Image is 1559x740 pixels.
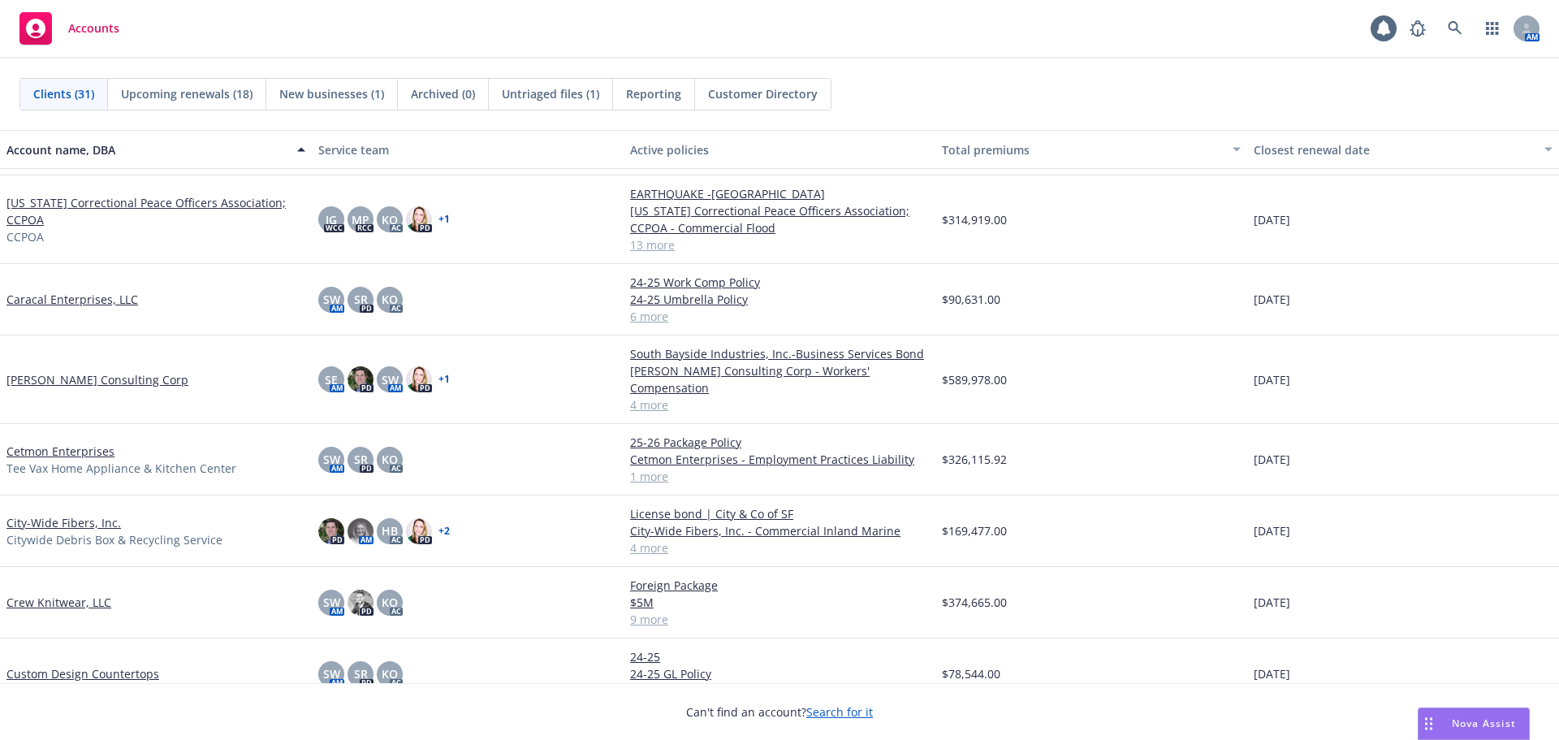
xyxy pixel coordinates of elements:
button: Active policies [624,130,935,169]
div: Closest renewal date [1254,141,1535,158]
a: 24-25 [630,648,929,665]
div: Drag to move [1419,708,1439,739]
span: Nova Assist [1452,716,1516,730]
span: KO [382,451,398,468]
span: [DATE] [1254,522,1290,539]
span: Archived (0) [411,85,475,102]
a: + 2 [438,526,450,536]
span: [DATE] [1254,211,1290,228]
a: City-Wide Fibers, Inc. [6,514,121,531]
a: City-Wide Fibers, Inc. - Commercial Inland Marine [630,522,929,539]
a: Report a Bug [1401,12,1434,45]
span: SW [382,371,399,388]
a: [PERSON_NAME] Consulting Corp - Workers' Compensation [630,362,929,396]
span: [DATE] [1254,594,1290,611]
span: Untriaged files (1) [502,85,599,102]
span: [DATE] [1254,291,1290,308]
span: SW [323,594,340,611]
a: Cetmon Enterprises - Employment Practices Liability [630,451,929,468]
span: SE [325,371,338,388]
img: photo [406,366,432,392]
span: New businesses (1) [279,85,384,102]
a: Accounts [13,6,126,51]
span: $78,544.00 [942,665,1000,682]
span: Accounts [68,22,119,35]
span: Upcoming renewals (18) [121,85,253,102]
a: 24-25 GL Policy [630,665,929,682]
span: Can't find an account? [686,703,873,721]
span: SW [323,291,340,308]
a: Search for it [806,704,873,720]
a: Search [1439,12,1471,45]
span: Clients (31) [33,85,94,102]
a: 4 more [630,539,929,556]
span: Tee Vax Home Appliance & Kitchen Center [6,460,236,477]
span: CCPOA [6,228,44,245]
a: 13 more [630,236,929,253]
span: SW [323,451,340,468]
span: [DATE] [1254,451,1290,468]
a: License bond | City & Co of SF [630,505,929,522]
a: [US_STATE] Correctional Peace Officers Association; CCPOA - Commercial Flood [630,202,929,236]
span: Reporting [626,85,681,102]
span: KO [382,594,398,611]
span: SR [354,291,368,308]
span: $589,978.00 [942,371,1007,388]
span: [DATE] [1254,371,1290,388]
img: photo [318,518,344,544]
span: Customer Directory [708,85,818,102]
a: 25-26 Package Policy [630,434,929,451]
span: SR [354,451,368,468]
span: $374,665.00 [942,594,1007,611]
a: Caracal Enterprises, LLC [6,291,138,308]
span: SW [323,665,340,682]
a: + 1 [438,214,450,224]
span: HB [382,522,398,539]
button: Nova Assist [1418,708,1530,740]
a: + 1 [438,374,450,384]
a: 1 more [630,468,929,485]
a: $5M [630,594,929,611]
img: photo [348,590,374,616]
div: Service team [318,141,617,158]
a: 9 more [630,611,929,628]
span: [DATE] [1254,665,1290,682]
button: Service team [312,130,624,169]
span: $169,477.00 [942,522,1007,539]
span: $326,115.92 [942,451,1007,468]
a: 6 more [630,308,929,325]
span: $314,919.00 [942,211,1007,228]
button: Closest renewal date [1247,130,1559,169]
a: Custom Design Countertops [6,665,159,682]
button: Total premiums [935,130,1247,169]
a: Foreign Package [630,577,929,594]
div: Total premiums [942,141,1223,158]
span: KO [382,665,398,682]
span: $90,631.00 [942,291,1000,308]
a: EARTHQUAKE -[GEOGRAPHIC_DATA] [630,185,929,202]
span: SR [354,665,368,682]
img: photo [406,206,432,232]
a: 3 more [630,682,929,699]
img: photo [348,366,374,392]
a: [PERSON_NAME] Consulting Corp [6,371,188,388]
a: Switch app [1476,12,1509,45]
a: 4 more [630,396,929,413]
span: JG [326,211,337,228]
span: MP [352,211,369,228]
a: Cetmon Enterprises [6,443,114,460]
div: Account name, DBA [6,141,287,158]
img: photo [406,518,432,544]
span: Citywide Debris Box & Recycling Service [6,531,222,548]
a: 24-25 Umbrella Policy [630,291,929,308]
a: 24-25 Work Comp Policy [630,274,929,291]
div: Active policies [630,141,929,158]
a: South Bayside Industries, Inc.-Business Services Bond [630,345,929,362]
